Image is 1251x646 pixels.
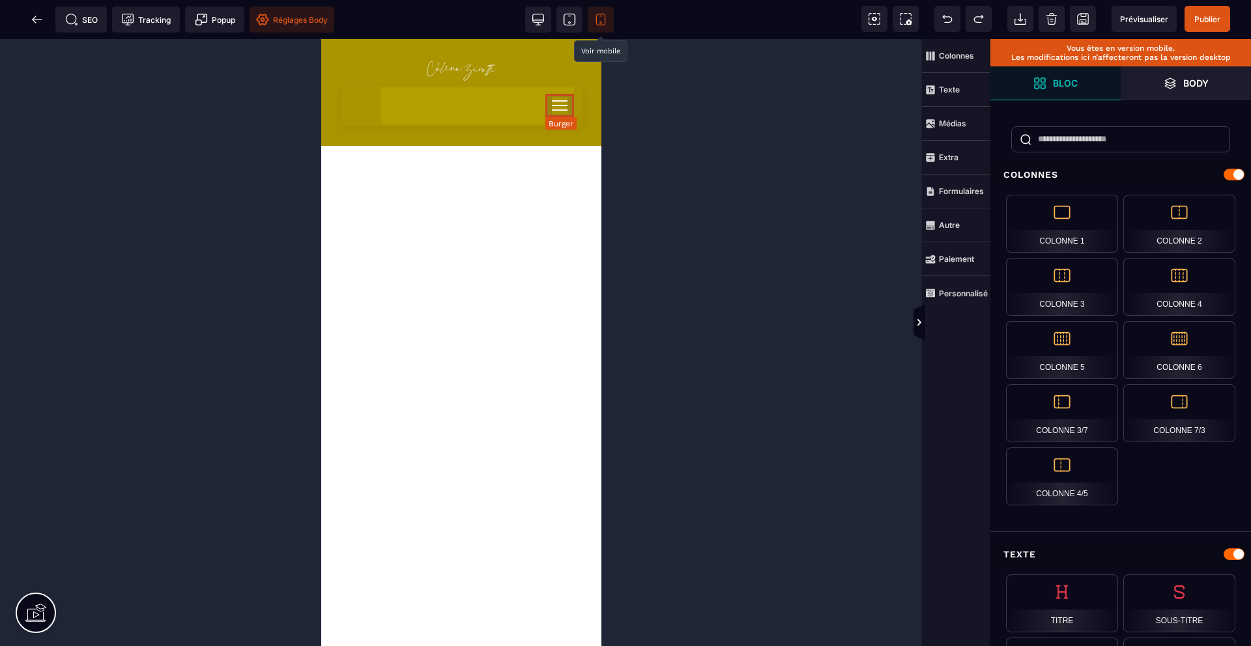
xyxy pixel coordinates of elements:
[65,13,98,26] span: SEO
[1123,321,1235,379] div: Colonne 6
[893,6,919,32] span: Capture d'écran
[939,152,958,162] strong: Extra
[1112,6,1177,32] span: Aperçu
[939,220,960,230] strong: Autre
[1123,384,1235,442] div: Colonne 7/3
[525,7,551,33] span: Voir bureau
[922,73,990,107] span: Texte
[1121,66,1251,100] span: Ouvrir les calques
[997,44,1244,53] p: Vous êtes en version mobile.
[990,66,1121,100] span: Ouvrir les blocs
[922,242,990,276] span: Paiement
[121,13,171,26] span: Tracking
[939,119,966,128] strong: Médias
[939,85,960,94] strong: Texte
[256,13,328,26] span: Réglages Body
[861,6,887,32] span: Voir les composants
[997,53,1244,62] p: Les modifications ici n’affecteront pas la version desktop
[1039,6,1065,32] span: Nettoyage
[939,186,984,196] strong: Formulaires
[55,7,107,33] span: Métadata SEO
[1123,195,1235,253] div: Colonne 2
[922,141,990,175] span: Extra
[990,303,1003,343] span: Afficher les vues
[922,208,990,242] span: Autre
[990,542,1251,567] div: Texte
[1006,574,1118,632] div: Titre
[922,276,990,310] span: Personnalisé
[939,51,974,61] strong: Colonnes
[1185,6,1230,32] span: Enregistrer le contenu
[1123,258,1235,316] div: Colonne 4
[939,288,988,298] strong: Personnalisé
[1006,258,1118,316] div: Colonne 3
[1006,447,1118,505] div: Colonne 4/5
[922,39,990,73] span: Colonnes
[939,254,974,264] strong: Paiement
[922,107,990,141] span: Médias
[922,175,990,208] span: Formulaires
[1007,6,1033,32] span: Importer
[24,7,50,33] span: Retour
[556,7,582,33] span: Voir tablette
[1123,574,1235,632] div: Sous-titre
[185,7,244,33] span: Créer une alerte modale
[588,7,614,33] span: Voir mobile
[104,20,177,43] img: befa8d321008a23277e3ab4e3c40f7c6_LOGO_BLANC_SANS_FOND_FIN.png
[1194,14,1220,24] span: Publier
[1120,14,1168,24] span: Prévisualiser
[1183,78,1209,88] strong: Body
[966,6,992,32] span: Rétablir
[1053,78,1078,88] strong: Bloc
[1070,6,1096,32] span: Enregistrer
[1006,321,1118,379] div: Colonne 5
[250,7,334,33] span: Favicon
[990,163,1251,187] div: Colonnes
[934,6,960,32] span: Défaire
[112,7,180,33] span: Code de suivi
[195,13,235,26] span: Popup
[1006,384,1118,442] div: Colonne 3/7
[1006,195,1118,253] div: Colonne 1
